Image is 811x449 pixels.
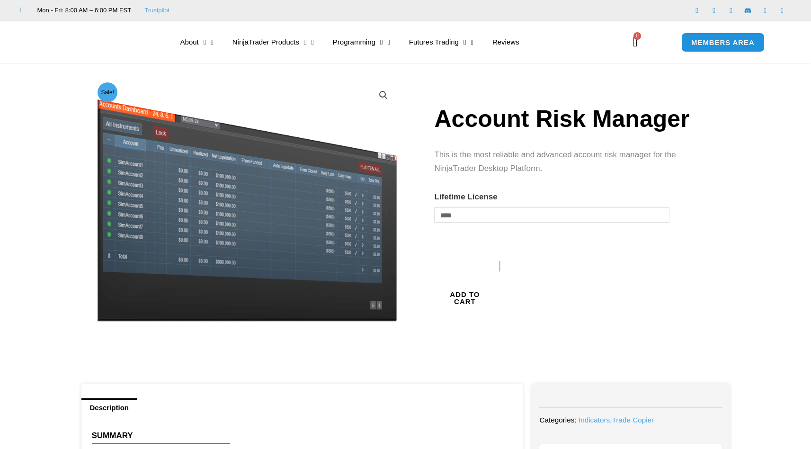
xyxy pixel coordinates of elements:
h4: Summary [92,431,505,440]
span: Categories: [539,416,576,424]
iframe: Secure payment input frame [493,251,569,252]
span: MEMBERS AREA [691,39,755,46]
a: Trustpilot [144,5,169,16]
a: About [171,31,223,53]
button: Buy with GPay [495,257,567,357]
a: Trade Copier [612,416,654,424]
a: MEMBERS AREA [681,33,765,52]
h1: Account Risk Manager [434,102,711,135]
a: 0 [619,28,652,56]
span: 0 [633,32,641,40]
label: Lifetime License [434,192,497,201]
a: Indicators [579,416,610,424]
img: LogoAI | Affordable Indicators – NinjaTrader [51,25,152,59]
a: Programming [323,31,400,53]
span: Sale! [98,82,117,102]
a: NinjaTrader Products [223,31,323,53]
a: View full-screen image gallery [375,87,392,104]
nav: Menu [171,31,618,53]
p: This is the most reliable and advanced account risk manager for the NinjaTrader Desktop Platform. [434,148,711,176]
span: , [579,416,654,424]
a: Reviews [483,31,529,53]
a: Futures Trading [400,31,483,53]
button: Add to cart [434,246,495,350]
span: Mon - Fri: 8:00 AM – 6:00 PM EST [35,5,132,16]
img: Screenshot 2024-08-26 15462845454 [95,80,399,322]
text: •••••• [527,262,548,271]
a: Description [81,398,138,417]
a: Clear options [434,227,451,233]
